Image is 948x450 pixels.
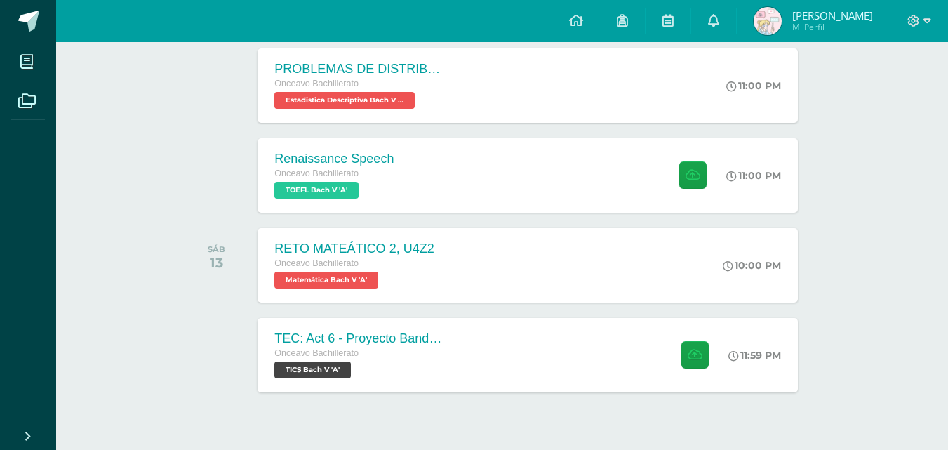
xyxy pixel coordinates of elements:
[754,7,782,35] img: b503dfbe7b5392f0fb8a655e01e0675b.png
[274,241,434,256] div: RETO MATEÁTICO 2, U4Z2
[728,349,781,362] div: 11:59 PM
[274,152,394,166] div: Renaissance Speech
[792,21,873,33] span: Mi Perfil
[792,8,873,22] span: [PERSON_NAME]
[208,244,225,254] div: SÁB
[274,348,359,358] span: Onceavo Bachillerato
[274,362,351,378] span: TICS Bach V 'A'
[726,169,781,182] div: 11:00 PM
[274,168,359,178] span: Onceavo Bachillerato
[274,258,359,268] span: Onceavo Bachillerato
[274,182,359,199] span: TOEFL Bach V 'A'
[274,331,443,346] div: TEC: Act 6 - Proyecto Bandera Verde
[208,254,225,271] div: 13
[274,272,378,289] span: Matemática Bach V 'A'
[723,259,781,272] div: 10:00 PM
[274,62,443,77] div: PROBLEMAS DE DISTRIBUCIÓN NORMAL
[274,92,415,109] span: Estadistica Descriptiva Bach V 'A'
[274,79,359,88] span: Onceavo Bachillerato
[726,79,781,92] div: 11:00 PM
